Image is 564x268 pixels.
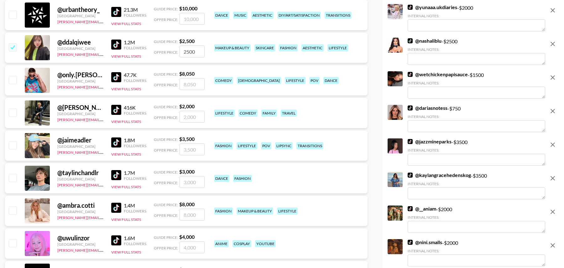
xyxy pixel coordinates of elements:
[57,247,150,253] a: [PERSON_NAME][EMAIL_ADDRESS][DOMAIN_NAME]
[214,240,229,247] div: anime
[408,173,413,178] img: TikTok
[277,207,298,215] div: lifestyle
[111,21,141,26] button: View Full Stats
[57,214,150,220] a: [PERSON_NAME][EMAIL_ADDRESS][DOMAIN_NAME]
[57,46,104,51] div: [GEOGRAPHIC_DATA]
[124,209,146,213] div: Followers
[124,105,146,111] div: 416K
[408,105,413,110] img: TikTok
[57,209,104,214] div: [GEOGRAPHIC_DATA]
[111,7,121,17] img: TikTok
[111,87,141,91] button: View Full Stats
[111,40,121,50] img: TikTok
[154,7,178,11] span: Guide Price:
[281,110,297,117] div: travel
[154,83,178,87] span: Offer Price:
[285,77,305,84] div: lifestyle
[214,142,233,149] div: fashion
[111,250,141,255] button: View Full Stats
[179,136,195,142] strong: $ 3,500
[408,172,545,199] div: - $ 3500
[214,44,251,51] div: makeup & beauty
[296,142,323,149] div: transitions
[408,206,436,212] a: @__aniam
[57,51,150,57] a: [PERSON_NAME][EMAIL_ADDRESS][DOMAIN_NAME]
[57,136,104,144] div: @ jaimeadler
[309,77,320,84] div: pov
[408,240,413,245] img: TikTok
[57,104,104,111] div: @ [PERSON_NAME]
[57,177,104,181] div: [GEOGRAPHIC_DATA]
[124,235,146,241] div: 1.6M
[546,105,559,117] button: remove
[546,206,559,218] button: remove
[124,13,146,18] div: Followers
[111,54,141,59] button: View Full Stats
[408,181,545,186] div: Internal Notes:
[233,175,252,182] div: fashion
[254,44,275,51] div: skincare
[408,105,545,132] div: - $ 750
[57,38,104,46] div: @ ddalqiwee
[124,143,146,148] div: Followers
[111,170,121,180] img: TikTok
[154,105,178,109] span: Guide Price:
[57,13,104,18] div: [GEOGRAPHIC_DATA]
[124,111,146,115] div: Followers
[408,71,545,99] div: - $ 1500
[214,77,233,84] div: comedy
[180,209,205,221] input: 8,000
[323,77,339,84] div: dance
[237,142,257,149] div: lifestyle
[124,170,146,176] div: 1.7M
[154,148,178,153] span: Offer Price:
[546,172,559,185] button: remove
[408,81,545,85] div: Internal Notes:
[251,12,274,19] div: aesthetic
[124,176,146,181] div: Followers
[180,13,205,25] input: 10,000
[57,116,150,122] a: [PERSON_NAME][EMAIL_ADDRESS][DOMAIN_NAME]
[154,170,178,174] span: Guide Price:
[408,206,413,211] img: TikTok
[57,79,104,83] div: [GEOGRAPHIC_DATA]
[111,203,121,213] img: TikTok
[327,44,348,51] div: lifestyle
[408,38,413,43] img: TikTok
[214,110,235,117] div: lifestyle
[124,72,146,78] div: 47.7K
[154,137,178,142] span: Guide Price:
[261,142,271,149] div: pov
[57,169,104,177] div: @ taylinchandlr
[408,215,545,220] div: Internal Notes:
[275,142,293,149] div: lipsync
[111,217,141,222] button: View Full Stats
[301,44,324,51] div: aesthetic
[546,138,559,151] button: remove
[57,6,104,13] div: @ urbantheory_
[408,206,545,233] div: - $ 2000
[237,207,273,215] div: makeup & beauty
[408,249,545,253] div: Internal Notes:
[255,240,276,247] div: youtube
[57,18,150,24] a: [PERSON_NAME][EMAIL_ADDRESS][DOMAIN_NAME]
[214,207,233,215] div: fashion
[408,38,441,44] a: @nashaliblu
[408,172,471,178] a: @kaylangracehedenskog
[180,46,205,57] input: 2,500
[57,201,104,209] div: @ ambra.cotti
[124,7,146,13] div: 21.3M
[408,13,545,18] div: Internal Notes:
[546,239,559,252] button: remove
[408,138,545,166] div: - $ 3500
[154,202,178,207] span: Guide Price:
[111,72,121,82] img: TikTok
[154,235,178,240] span: Guide Price:
[154,50,178,55] span: Offer Price:
[124,78,146,83] div: Followers
[111,235,121,245] img: TikTok
[124,241,146,246] div: Followers
[179,71,195,77] strong: $ 8,050
[57,111,104,116] div: [GEOGRAPHIC_DATA]
[279,44,298,51] div: fashion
